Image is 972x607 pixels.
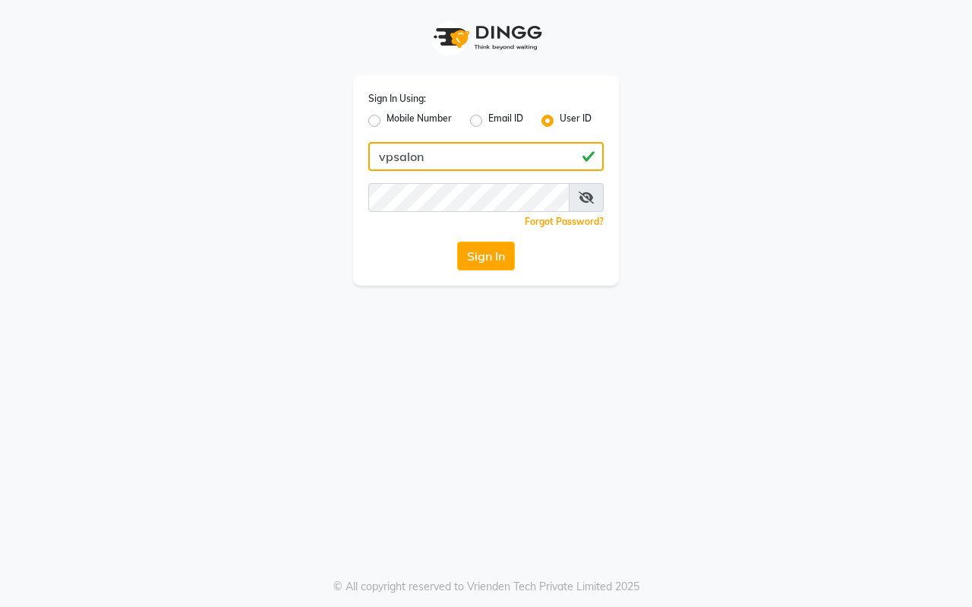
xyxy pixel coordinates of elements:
[560,112,592,130] label: User ID
[368,142,604,171] input: Username
[368,183,570,212] input: Username
[425,15,547,60] img: logo1.svg
[387,112,452,130] label: Mobile Number
[457,242,515,270] button: Sign In
[525,216,604,227] a: Forgot Password?
[488,112,523,130] label: Email ID
[368,92,426,106] label: Sign In Using:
